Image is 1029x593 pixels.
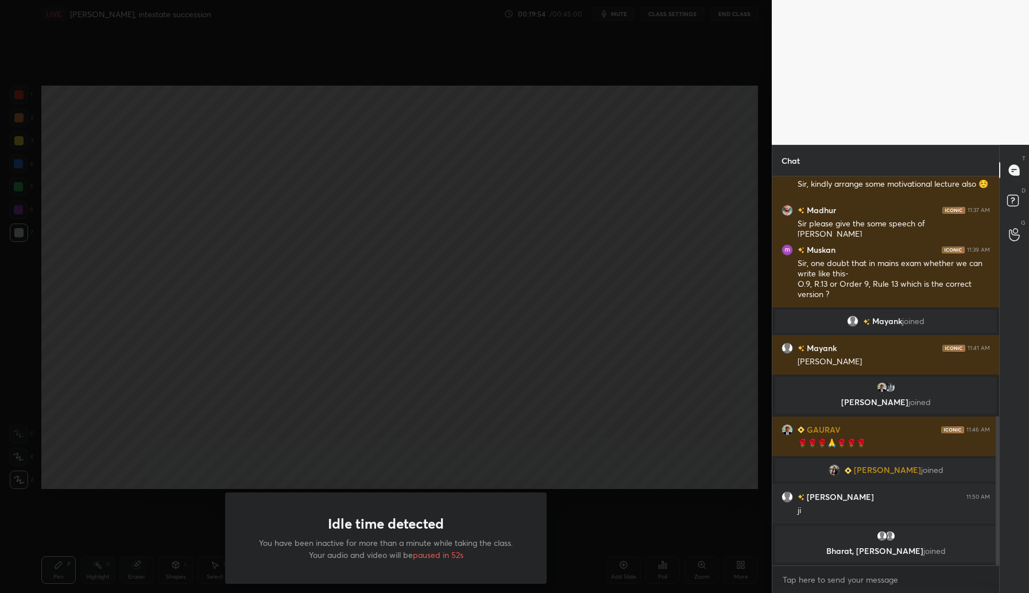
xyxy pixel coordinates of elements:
[772,145,809,176] p: Chat
[968,345,990,352] div: 11:41 AM
[921,465,943,475] span: joined
[413,549,463,560] span: paused in 52s
[253,537,519,561] p: You have been inactive for more than a minute while taking the class. Your audio and video will be
[923,545,946,556] span: joined
[804,342,837,354] h6: Mayank
[968,207,990,214] div: 11:37 AM
[782,398,989,407] p: [PERSON_NAME]
[782,546,989,556] p: Bharat, [PERSON_NAME]
[872,317,902,326] span: Mayank
[1022,154,1026,163] p: T
[782,244,793,256] img: cb7ffc63e62a4be59d0b784106565953.56638826_3
[798,426,804,433] img: Learner_Badge_beginner_1_8b307cf2a0.svg
[854,465,921,475] span: [PERSON_NAME]
[845,467,852,474] img: Learner_Badge_beginner_1_8b307cf2a0.svg
[967,247,990,253] div: 11:39 AM
[876,530,888,542] img: default.png
[1022,186,1026,195] p: D
[772,176,999,565] div: grid
[863,319,870,325] img: no-rating-badge.077c3623.svg
[782,205,793,216] img: 63fb72e59aca45dbaf7aa6ec3def0940.jpg
[942,345,965,352] img: iconic-dark.1390631f.png
[1021,218,1026,227] p: G
[876,382,888,393] img: 85d181ee0e7544a88d776ad5045e4751.jpg
[804,491,874,503] h6: [PERSON_NAME]
[782,342,793,354] img: default.png
[798,258,990,301] div: Sir, one doubt that in mains exam whether we can write like this- O.9, R.13 or Order 9, Rule 13 w...
[798,218,990,240] div: Sir please give the some speech of [PERSON_NAME]
[782,491,793,503] img: default.png
[804,423,841,436] h6: GAURAV
[908,396,931,407] span: joined
[966,494,990,500] div: 11:50 AM
[847,315,858,327] img: default.png
[942,247,965,253] img: iconic-dark.1390631f.png
[798,494,804,500] img: no-rating-badge.077c3623.svg
[798,247,804,253] img: no-rating-badge.077c3623.svg
[942,207,965,214] img: iconic-dark.1390631f.png
[798,438,990,449] div: 🌹🌹🌹🙏🌹🌹🌹
[884,382,896,393] img: 8009d1dd0314410c87368b916266e26d.jpg
[798,356,990,368] div: [PERSON_NAME]
[798,505,990,517] div: ji
[798,179,990,190] div: Sir, kindly arrange some motivational lecture also ☺️
[804,244,835,256] h6: Muskan
[884,530,896,542] img: default.png
[328,515,444,532] h1: Idle time detected
[941,426,964,433] img: iconic-dark.1390631f.png
[829,464,840,476] img: 3b834266fa0e4f94b5d863a14674f95c.jpg
[902,317,924,326] span: joined
[966,426,990,433] div: 11:46 AM
[798,345,804,352] img: no-rating-badge.077c3623.svg
[804,204,836,216] h6: Madhur
[798,207,804,214] img: no-rating-badge.077c3623.svg
[782,424,793,436] img: 85d181ee0e7544a88d776ad5045e4751.jpg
